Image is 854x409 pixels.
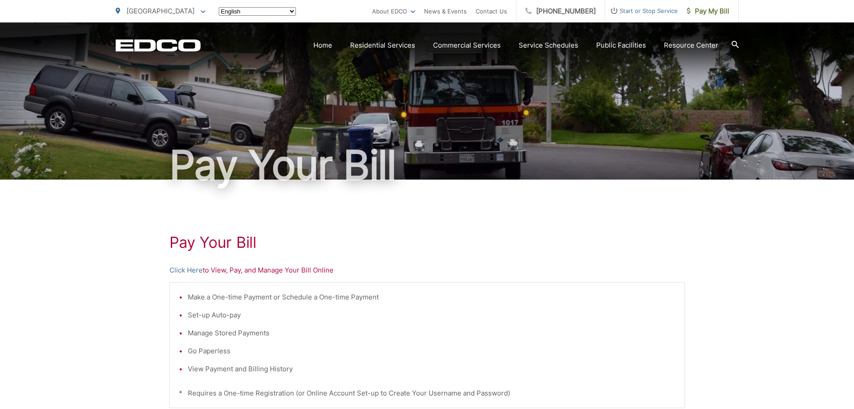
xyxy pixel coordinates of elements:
[476,6,507,17] a: Contact Us
[519,40,578,51] a: Service Schedules
[169,265,203,276] a: Click Here
[116,143,739,188] h1: Pay Your Bill
[188,310,676,321] li: Set-up Auto-pay
[169,265,685,276] p: to View, Pay, and Manage Your Bill Online
[596,40,646,51] a: Public Facilities
[179,388,676,399] p: * Requires a One-time Registration (or Online Account Set-up to Create Your Username and Password)
[116,39,201,52] a: EDCD logo. Return to the homepage.
[687,6,729,17] span: Pay My Bill
[169,233,685,251] h1: Pay Your Bill
[664,40,718,51] a: Resource Center
[219,7,296,16] select: Select a language
[188,292,676,303] li: Make a One-time Payment or Schedule a One-time Payment
[424,6,467,17] a: News & Events
[126,7,195,15] span: [GEOGRAPHIC_DATA]
[372,6,415,17] a: About EDCO
[313,40,332,51] a: Home
[188,364,676,374] li: View Payment and Billing History
[433,40,501,51] a: Commercial Services
[188,346,676,356] li: Go Paperless
[350,40,415,51] a: Residential Services
[188,328,676,339] li: Manage Stored Payments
